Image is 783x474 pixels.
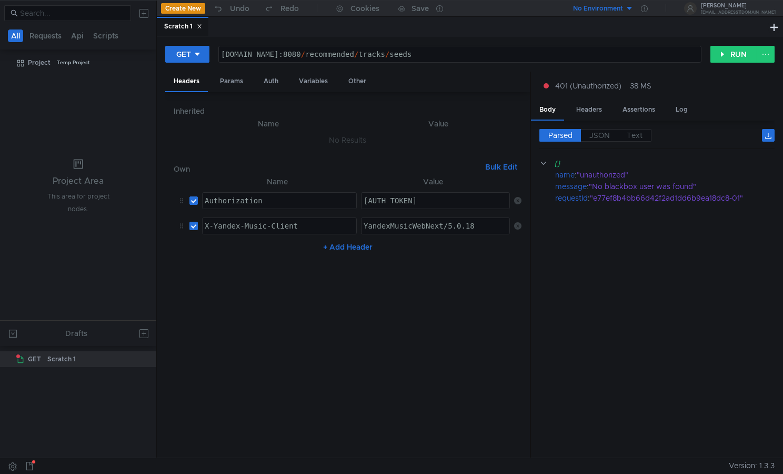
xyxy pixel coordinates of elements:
h6: Inherited [174,105,521,117]
div: Auth [255,72,287,91]
div: Variables [290,72,336,91]
span: Parsed [548,131,573,140]
button: Create New [161,3,205,14]
div: "e77ef8b4bb66d42f2ad1dd6b9ea18dc8-01" [590,192,762,204]
button: GET [165,46,209,63]
div: Cookies [350,2,379,15]
th: Value [357,175,510,188]
div: Scratch 1 [47,351,76,367]
div: : [555,192,775,204]
div: : [555,181,775,192]
div: No Environment [573,4,623,14]
button: Requests [26,29,65,42]
div: Drafts [65,327,87,340]
div: 38 MS [630,81,651,91]
span: GET [28,351,41,367]
div: Save [411,5,429,12]
button: Redo [257,1,306,16]
th: Value [355,117,521,130]
th: Name [182,117,355,130]
button: + Add Header [319,241,377,253]
div: Scratch 1 [164,21,202,32]
div: Other [340,72,375,91]
input: Search... [20,7,125,19]
button: Scripts [90,29,122,42]
div: Headers [568,100,610,120]
div: Project [28,55,51,71]
button: All [8,29,23,42]
div: "unauthorized" [577,169,761,181]
div: [PERSON_NAME] [701,3,776,8]
button: RUN [710,46,757,63]
div: GET [176,48,191,60]
div: requestId [555,192,588,204]
button: Undo [205,1,257,16]
div: Body [531,100,564,121]
h6: Own [174,163,480,175]
div: Log [667,100,696,120]
div: [EMAIL_ADDRESS][DOMAIN_NAME] [701,11,776,14]
span: Version: 1.3.3 [729,458,775,473]
div: "No blackbox user was found" [589,181,762,192]
div: Redo [280,2,299,15]
div: Params [212,72,252,91]
span: Text [627,131,643,140]
span: JSON [589,131,610,140]
nz-embed-empty: No Results [329,135,366,145]
span: 401 (Unauthorized) [555,80,621,92]
div: {} [554,157,760,169]
div: message [555,181,587,192]
button: Api [68,29,87,42]
div: name [555,169,575,181]
div: Assertions [614,100,664,120]
div: Undo [230,2,249,15]
div: Temp Project [57,55,90,71]
div: : [555,169,775,181]
div: Headers [165,72,208,92]
th: Name [198,175,357,188]
button: Bulk Edit [481,161,521,173]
